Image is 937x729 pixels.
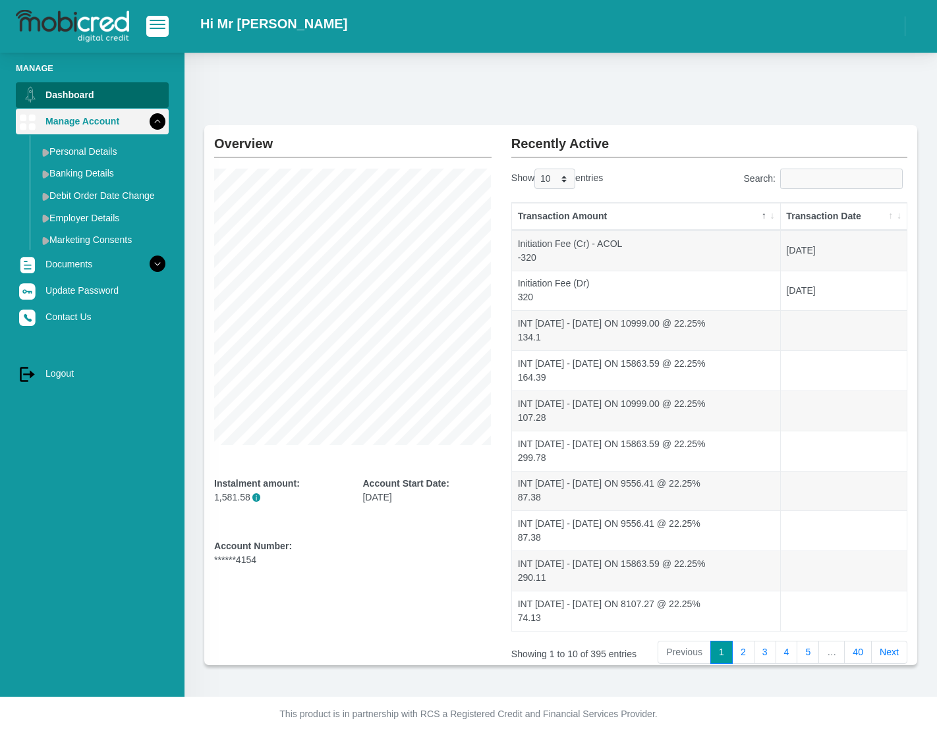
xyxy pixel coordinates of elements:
li: Manage [16,62,169,74]
a: 40 [844,641,872,664]
td: Initiation Fee (Cr) - ACOL -320 [512,230,781,271]
a: Next [871,641,907,664]
a: Debit Order Date Change [37,185,169,206]
a: 1 [710,641,733,664]
div: [DATE] [362,477,491,504]
a: 5 [797,641,819,664]
td: INT [DATE] - [DATE] ON 10999.00 @ 22.25% 107.28 [512,391,781,431]
td: INT [DATE] - [DATE] ON 9556.41 @ 22.25% 87.38 [512,510,781,551]
td: INT [DATE] - [DATE] ON 15863.59 @ 22.25% 290.11 [512,551,781,591]
h2: Hi Mr [PERSON_NAME] [200,16,347,32]
a: Contact Us [16,304,169,329]
label: Search: [743,169,907,189]
img: menu arrow [42,192,49,201]
td: INT [DATE] - [DATE] ON 8107.27 @ 22.25% 74.13 [512,591,781,631]
a: Documents [16,252,169,277]
td: INT [DATE] - [DATE] ON 9556.41 @ 22.25% 87.38 [512,471,781,511]
th: Transaction Date: activate to sort column ascending [781,203,907,230]
img: menu arrow [42,236,49,245]
a: Logout [16,361,169,386]
h2: Recently Active [511,125,907,151]
select: Showentries [534,169,575,189]
a: Update Password [16,278,169,303]
p: This product is in partnership with RCS a Registered Credit and Financial Services Provider. [103,707,834,721]
img: logo-mobicred.svg [16,10,129,43]
a: Marketing Consents [37,229,169,250]
td: [DATE] [781,230,907,271]
span: i [252,493,261,502]
b: Account Number: [214,541,292,551]
td: [DATE] [781,271,907,311]
input: Search: [780,169,903,189]
td: INT [DATE] - [DATE] ON 15863.59 @ 22.25% 164.39 [512,350,781,391]
h2: Overview [214,125,492,151]
td: INT [DATE] - [DATE] ON 15863.59 @ 22.25% 299.78 [512,431,781,471]
b: Account Start Date: [362,478,449,489]
th: Transaction Amount: activate to sort column descending [512,203,781,230]
a: Employer Details [37,207,169,229]
a: Banking Details [37,163,169,184]
p: 1,581.58 [214,491,343,504]
img: menu arrow [42,214,49,223]
a: 4 [776,641,798,664]
div: Showing 1 to 10 of 395 entries [511,639,665,661]
a: Manage Account [16,109,169,134]
a: Dashboard [16,82,169,107]
td: Initiation Fee (Dr) 320 [512,271,781,311]
img: menu arrow [42,148,49,157]
b: Instalment amount: [214,478,300,489]
label: Show entries [511,169,603,189]
a: 2 [732,641,754,664]
a: 3 [754,641,776,664]
a: Personal Details [37,141,169,162]
img: menu arrow [42,170,49,178]
td: INT [DATE] - [DATE] ON 10999.00 @ 22.25% 134.1 [512,310,781,350]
